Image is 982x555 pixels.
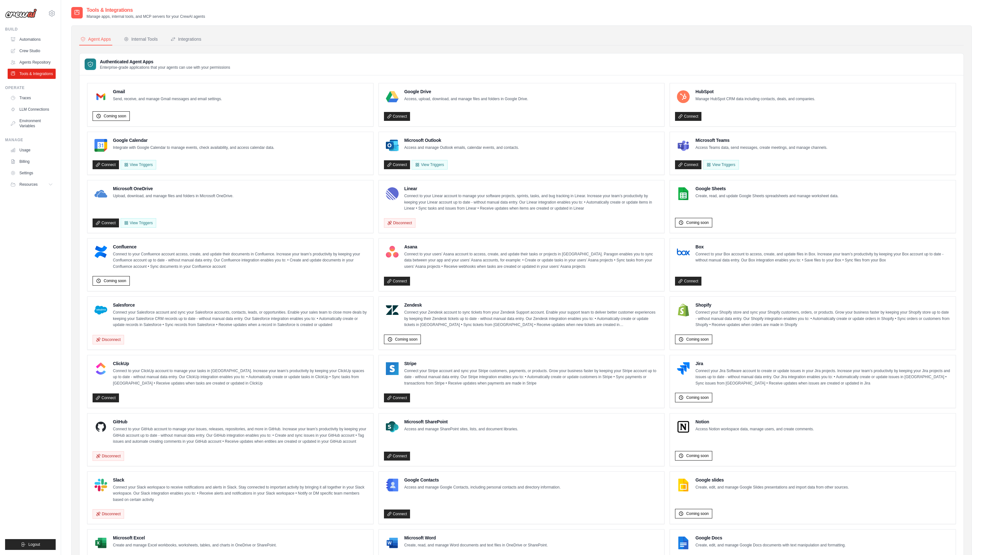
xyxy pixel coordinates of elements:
h4: Notion [695,419,814,425]
div: Integrations [171,36,201,42]
h4: Confluence [113,244,368,250]
a: Connect [93,393,119,402]
p: Connect to your Linear account to manage your software projects, sprints, tasks, and bug tracking... [404,193,659,212]
p: Connect to your GitHub account to manage your issues, releases, repositories, and more in GitHub.... [113,426,368,445]
img: Stripe Logo [386,362,399,375]
img: Notion Logo [677,420,690,433]
h4: Stripe [404,360,659,367]
p: Connect your Slack workspace to receive notifications and alerts in Slack. Stay connected to impo... [113,484,368,503]
p: Access and manage SharePoint sites, lists, and document libraries. [404,426,518,433]
img: Google Drive Logo [386,90,399,103]
p: Upload, download, and manage files and folders in Microsoft OneDrive. [113,193,233,199]
img: Google Contacts Logo [386,479,399,491]
p: Create and manage Excel workbooks, worksheets, tables, and charts in OneDrive or SharePoint. [113,542,277,549]
a: Tools & Integrations [8,69,56,79]
span: Coming soon [686,337,709,342]
h4: Microsoft Teams [695,137,827,143]
p: Connect your Shopify store and sync your Shopify customers, orders, or products. Grow your busine... [695,309,951,328]
div: Operate [5,85,56,90]
img: Salesforce Logo [94,304,107,316]
img: Box Logo [677,246,690,258]
h4: Google slides [695,477,849,483]
button: Internal Tools [122,33,159,45]
a: Environment Variables [8,116,56,131]
img: Gmail Logo [94,90,107,103]
img: Google slides Logo [677,479,690,491]
a: Connect [675,112,701,121]
span: Coming soon [395,337,418,342]
a: Automations [8,34,56,45]
p: Manage apps, internal tools, and MCP servers for your CrewAI agents [87,14,205,19]
span: Coming soon [104,278,126,283]
h2: Tools & Integrations [87,6,205,14]
h4: Zendesk [404,302,659,308]
div: Internal Tools [124,36,158,42]
p: Integrate with Google Calendar to manage events, check availability, and access calendar data. [113,145,274,151]
button: Agent Apps [79,33,112,45]
a: Settings [8,168,56,178]
img: Google Calendar Logo [94,139,107,152]
: View Triggers [121,218,156,228]
img: Google Sheets Logo [677,187,690,200]
h4: GitHub [113,419,368,425]
h4: Microsoft SharePoint [404,419,518,425]
span: Resources [19,182,38,187]
a: Connect [675,277,701,286]
p: Send, receive, and manage Gmail messages and email settings. [113,96,222,102]
p: Connect to your users’ Asana account to access, create, and update their tasks or projects in [GE... [404,251,659,270]
: View Triggers [412,160,447,170]
a: Agents Repository [8,57,56,67]
h4: HubSpot [695,88,815,95]
div: Manage [5,137,56,142]
h4: Jira [695,360,951,367]
p: Access Notion workspace data, manage users, and create comments. [695,426,814,433]
img: Microsoft Excel Logo [94,537,107,549]
div: Build [5,27,56,32]
img: Slack Logo [94,479,107,491]
p: Connect your Jira Software account to create or update issues in your Jira projects. Increase you... [695,368,951,387]
img: Microsoft Word Logo [386,537,399,549]
p: Connect to your ClickUp account to manage your tasks in [GEOGRAPHIC_DATA]. Increase your team’s p... [113,368,368,387]
a: Connect [93,219,119,227]
p: Connect your Stripe account and sync your Stripe customers, payments, or products. Grow your busi... [404,368,659,387]
span: Coming soon [686,453,709,458]
h4: ClickUp [113,360,368,367]
p: Create, read, and manage Word documents and text files in OneDrive or SharePoint. [404,542,548,549]
button: Disconnect [93,335,124,344]
h4: Asana [404,244,659,250]
h4: Google Calendar [113,137,274,143]
img: ClickUp Logo [94,362,107,375]
div: Agent Apps [80,36,111,42]
p: Access and manage Google Contacts, including personal contacts and directory information. [404,484,561,491]
button: View Triggers [121,160,156,170]
img: Asana Logo [386,246,399,258]
h4: Salesforce [113,302,368,308]
a: Billing [8,156,56,167]
h4: Google Docs [695,535,846,541]
h4: Gmail [113,88,222,95]
p: Manage HubSpot CRM data including contacts, deals, and companies. [695,96,815,102]
img: GitHub Logo [94,420,107,433]
p: Connect your Zendesk account to sync tickets from your Zendesk Support account. Enable your suppo... [404,309,659,328]
p: Create, read, and update Google Sheets spreadsheets and manage worksheet data. [695,193,839,199]
img: Jira Logo [677,362,690,375]
h4: Box [695,244,951,250]
h3: Authenticated Agent Apps [100,59,230,65]
h4: Google Sheets [695,185,839,192]
button: Disconnect [93,451,124,461]
h4: Microsoft Word [404,535,548,541]
a: Crew Studio [8,46,56,56]
a: Connect [384,510,410,518]
button: Logout [5,539,56,550]
span: Logout [28,542,40,547]
span: Coming soon [104,114,126,119]
img: Microsoft Outlook Logo [386,139,399,152]
h4: Microsoft OneDrive [113,185,233,192]
img: Microsoft Teams Logo [677,139,690,152]
p: Access Teams data, send messages, create meetings, and manage channels. [695,145,827,151]
img: Google Docs Logo [677,537,690,549]
img: Confluence Logo [94,246,107,258]
p: Enterprise-grade applications that your agents can use with your permissions [100,65,230,70]
button: Resources [8,179,56,190]
p: Connect your Salesforce account and sync your Salesforce accounts, contacts, leads, or opportunit... [113,309,368,328]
